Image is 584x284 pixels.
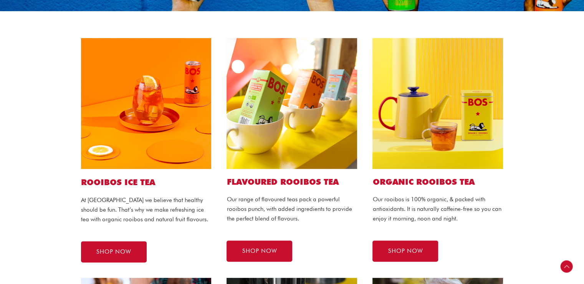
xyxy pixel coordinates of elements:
[372,241,438,262] a: SHOP NOW
[227,195,357,223] p: Our range of flavoured teas pack a powerful rooibos punch, with added ingredients to provide the ...
[227,177,357,187] h2: Flavoured ROOIBOS TEA
[96,249,131,255] span: SHOP NOW
[81,195,212,224] p: At [GEOGRAPHIC_DATA] we believe that healthy should be fun. That’s why we make refreshing ice tea...
[227,241,292,262] a: SHOP NOW
[81,177,212,188] h1: ROOIBOS ICE TEA
[81,241,147,262] a: SHOP NOW
[372,177,503,187] h2: Organic ROOIBOS TEA
[372,195,503,223] p: Our rooibos is 100% organic, & packed with antioxidants. It is naturally caffeine-free so you can...
[388,248,423,254] span: SHOP NOW
[242,248,277,254] span: SHOP NOW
